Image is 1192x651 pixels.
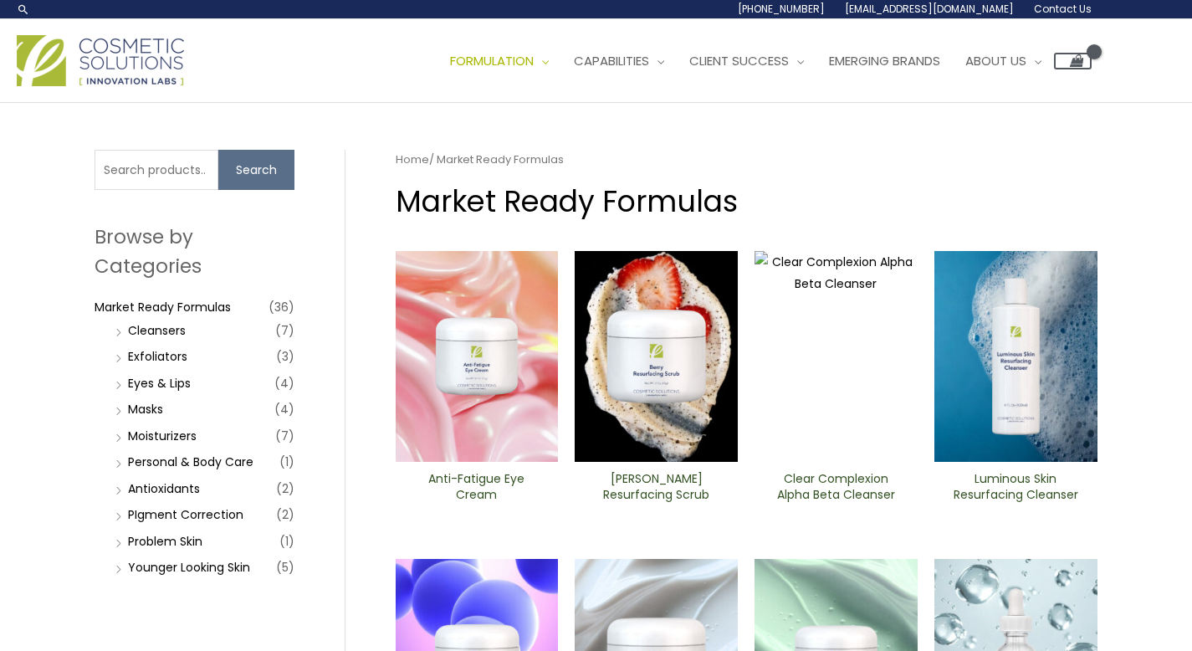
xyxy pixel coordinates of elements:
[845,2,1014,16] span: [EMAIL_ADDRESS][DOMAIN_NAME]
[275,319,294,342] span: (7)
[769,471,903,509] a: Clear Complexion Alpha Beta ​Cleanser
[769,471,903,503] h2: Clear Complexion Alpha Beta ​Cleanser
[128,559,250,576] a: Younger Looking Skin
[128,348,187,365] a: Exfoliators
[1054,53,1092,69] a: View Shopping Cart, empty
[829,52,940,69] span: Emerging Brands
[396,151,429,167] a: Home
[17,3,30,16] a: Search icon link
[396,181,1097,222] h1: Market Ready Formulas
[575,251,738,462] img: Berry Resurfacing Scrub
[677,36,816,86] a: Client Success
[95,299,231,315] a: Market Ready Formulas
[953,36,1054,86] a: About Us
[276,345,294,368] span: (3)
[949,471,1083,503] h2: Luminous Skin Resurfacing ​Cleanser
[396,251,559,462] img: Anti Fatigue Eye Cream
[965,52,1026,69] span: About Us
[274,397,294,421] span: (4)
[279,530,294,553] span: (1)
[1034,2,1092,16] span: Contact Us
[276,503,294,526] span: (2)
[269,295,294,319] span: (36)
[738,2,825,16] span: [PHONE_NUMBER]
[816,36,953,86] a: Emerging Brands
[218,150,294,190] button: Search
[561,36,677,86] a: Capabilities
[128,506,243,523] a: PIgment Correction
[279,450,294,474] span: (1)
[95,223,294,279] h2: Browse by Categories
[276,556,294,579] span: (5)
[95,150,218,190] input: Search products…
[437,36,561,86] a: Formulation
[450,52,534,69] span: Formulation
[409,471,544,503] h2: Anti-Fatigue Eye Cream
[949,471,1083,509] a: Luminous Skin Resurfacing ​Cleanser
[934,251,1097,462] img: Luminous Skin Resurfacing ​Cleanser
[425,36,1092,86] nav: Site Navigation
[275,424,294,448] span: (7)
[128,401,163,418] a: Masks
[755,251,918,462] img: Clear Complexion Alpha Beta ​Cleanser
[396,150,1097,170] nav: Breadcrumb
[274,372,294,395] span: (4)
[276,477,294,500] span: (2)
[128,428,197,444] a: Moisturizers
[128,454,253,470] a: Personal & Body Care
[128,480,200,497] a: Antioxidants
[128,375,191,392] a: Eyes & Lips
[409,471,544,509] a: Anti-Fatigue Eye Cream
[589,471,724,503] h2: [PERSON_NAME] Resurfacing Scrub
[689,52,789,69] span: Client Success
[17,35,184,86] img: Cosmetic Solutions Logo
[589,471,724,509] a: [PERSON_NAME] Resurfacing Scrub
[128,533,202,550] a: Problem Skin
[574,52,649,69] span: Capabilities
[128,322,186,339] a: Cleansers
